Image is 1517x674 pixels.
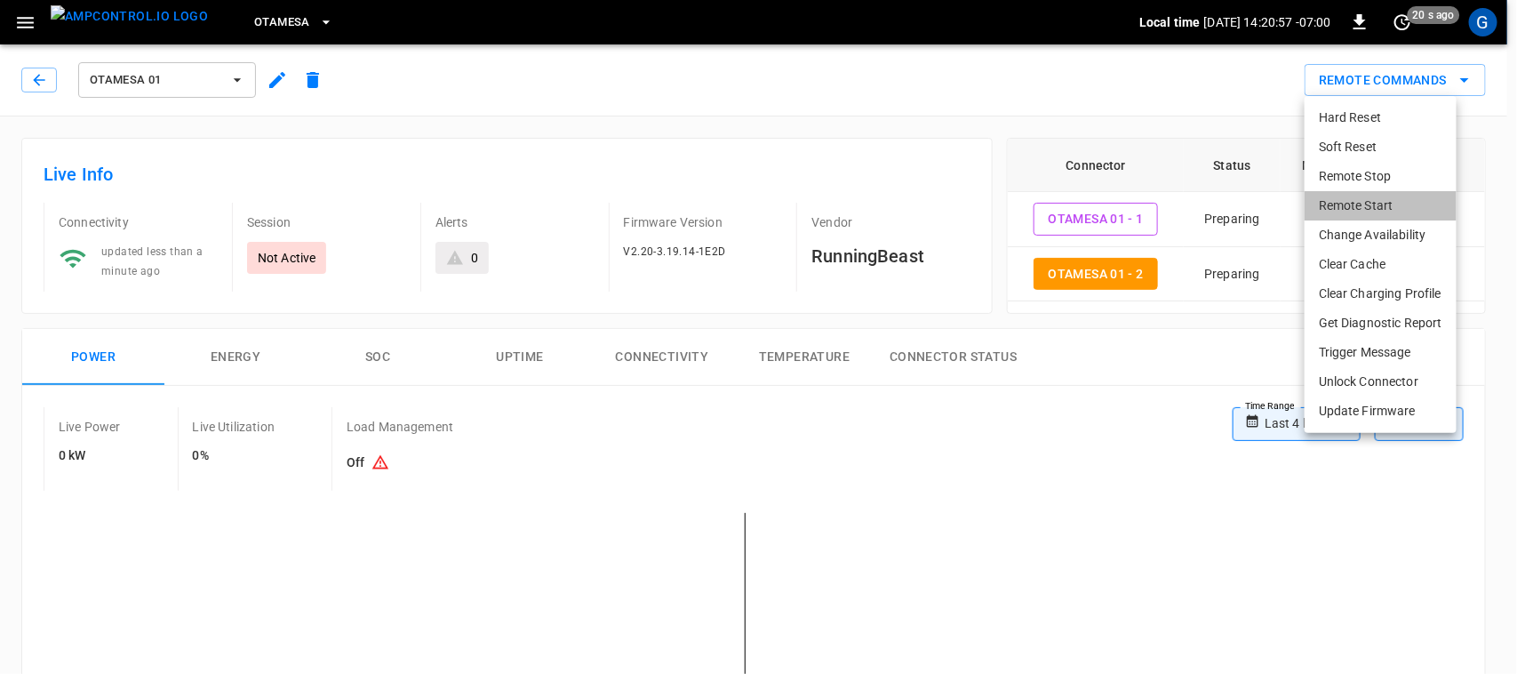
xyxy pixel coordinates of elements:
li: Hard Reset [1305,103,1457,132]
li: Remote Stop [1305,162,1457,191]
li: Update Firmware [1305,397,1457,426]
li: Remote Start [1305,191,1457,221]
li: Clear Cache [1305,250,1457,279]
li: Soft Reset [1305,132,1457,162]
li: Clear Charging Profile [1305,279,1457,309]
li: Trigger Message [1305,338,1457,367]
li: Change Availability [1305,221,1457,250]
li: Unlock Connector [1305,367,1457,397]
li: Get Diagnostic Report [1305,309,1457,338]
